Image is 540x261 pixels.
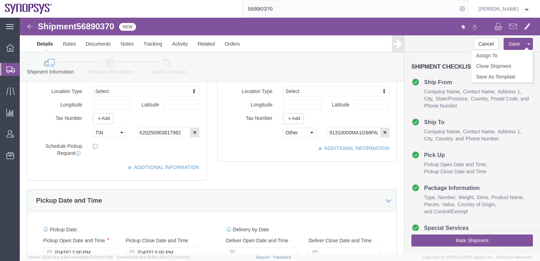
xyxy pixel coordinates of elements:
a: Support [256,255,273,259]
span: Copyright © [DATE]-[DATE] Agistix Inc., All Rights Reserved [423,254,532,260]
span: [DATE] 10:47:06 [84,255,113,259]
span: [DATE] 09:39:01 [161,255,190,259]
input: Search for shipment number, reference number [242,0,457,17]
button: [PERSON_NAME] [478,5,530,13]
span: Client: 2025.19.0-129fbcf [116,255,190,259]
span: Demi Zhang [479,5,519,13]
iframe: FS Legacy Container [20,18,540,254]
span: Server: 2025.19.0-d447cefac8f [28,255,113,259]
a: Feedback [273,255,291,259]
img: logo [5,4,52,14]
